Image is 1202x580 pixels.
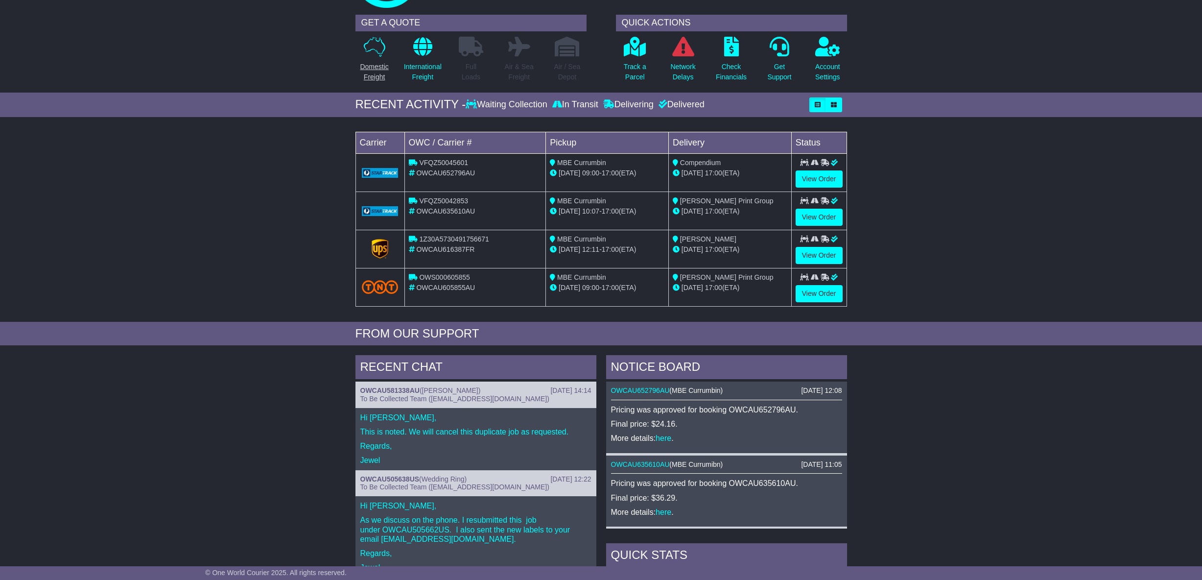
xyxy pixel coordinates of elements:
div: - (ETA) [550,244,664,255]
img: GetCarrierServiceLogo [362,168,399,178]
div: - (ETA) [550,206,664,217]
span: 12:11 [582,245,599,253]
span: MBE Currumbin [557,197,606,205]
span: MBE Currumibn [672,460,721,468]
div: NOTICE BOARD [606,355,847,382]
p: More details: . [611,507,842,517]
span: 17:00 [602,284,619,291]
span: OWCAU652796AU [416,169,475,177]
p: Final price: $24.16. [611,419,842,429]
span: [DATE] [559,245,580,253]
a: InternationalFreight [403,36,442,88]
p: As we discuss on the phone. I resubmitted this job under OWCAU505662US. I also sent the new label... [360,515,591,544]
span: 17:00 [705,207,722,215]
span: [PERSON_NAME] [422,387,478,394]
div: ( ) [360,387,591,395]
div: - (ETA) [550,283,664,293]
img: GetCarrierServiceLogo [362,206,399,216]
a: DomesticFreight [359,36,389,88]
div: (ETA) [673,244,787,255]
div: (ETA) [673,168,787,178]
div: Quick Stats [606,543,847,570]
span: 17:00 [602,169,619,177]
div: ( ) [611,387,842,395]
span: [DATE] [559,207,580,215]
span: MBE Currumbin [672,387,721,394]
span: 17:00 [705,284,722,291]
span: [DATE] [682,169,703,177]
span: [PERSON_NAME] Print Group [680,197,774,205]
p: More details: . [611,434,842,443]
div: QUICK ACTIONS [616,15,847,31]
span: [DATE] [682,245,703,253]
span: 17:00 [602,245,619,253]
p: Track a Parcel [624,62,646,82]
p: Hi [PERSON_NAME], [360,501,591,510]
p: Air & Sea Freight [505,62,534,82]
span: 10:07 [582,207,599,215]
span: 09:00 [582,284,599,291]
span: MBE Currumbin [557,159,606,167]
p: Get Support [767,62,791,82]
p: Full Loads [459,62,483,82]
span: OWCAU616387FR [416,245,474,253]
div: Delivered [656,99,705,110]
p: Regards, [360,549,591,558]
div: [DATE] 14:14 [550,387,591,395]
a: GetSupport [767,36,792,88]
div: ( ) [611,460,842,469]
div: RECENT CHAT [355,355,596,382]
a: NetworkDelays [670,36,696,88]
span: [PERSON_NAME] Print Group [680,273,774,281]
p: This is noted. We will cancel this duplicate job as requested. [360,427,591,436]
td: Carrier [355,132,404,153]
a: View Order [796,209,843,226]
img: GetCarrierServiceLogo [372,239,388,259]
div: RECENT ACTIVITY - [355,97,466,112]
span: OWCAU635610AU [416,207,475,215]
p: International Freight [404,62,442,82]
a: OWCAU581338AU [360,387,420,394]
span: MBE Currumbin [557,273,606,281]
p: Check Financials [716,62,747,82]
span: [PERSON_NAME] [680,235,736,243]
td: Status [791,132,847,153]
div: [DATE] 12:08 [801,387,842,395]
a: OWCAU505638US [360,475,420,483]
p: Hi [PERSON_NAME], [360,413,591,422]
p: Final price: $36.29. [611,493,842,503]
div: ( ) [360,475,591,483]
a: here [656,434,671,442]
a: View Order [796,170,843,188]
span: OWS000605855 [419,273,470,281]
span: Wedding Ring [422,475,465,483]
a: View Order [796,285,843,302]
span: MBE Currumbin [557,235,606,243]
div: Delivering [601,99,656,110]
div: (ETA) [673,283,787,293]
p: Regards, [360,441,591,451]
div: [DATE] 12:22 [550,475,591,483]
p: Pricing was approved for booking OWCAU652796AU. [611,405,842,414]
span: [DATE] [682,207,703,215]
a: Track aParcel [623,36,647,88]
span: [DATE] [559,169,580,177]
span: VFQZ50042853 [419,197,468,205]
div: Waiting Collection [466,99,549,110]
p: Air / Sea Depot [554,62,581,82]
p: Jewel [360,456,591,465]
div: In Transit [550,99,601,110]
td: OWC / Carrier # [404,132,546,153]
img: TNT_Domestic.png [362,280,399,293]
a: OWCAU652796AU [611,387,670,394]
a: here [656,508,671,516]
span: [DATE] [559,284,580,291]
a: View Order [796,247,843,264]
span: To Be Collected Team ([EMAIL_ADDRESS][DOMAIN_NAME]) [360,483,549,491]
p: Domestic Freight [360,62,388,82]
span: 17:00 [705,245,722,253]
a: CheckFinancials [715,36,747,88]
span: 17:00 [705,169,722,177]
span: VFQZ50045601 [419,159,468,167]
div: [DATE] 11:05 [801,460,842,469]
